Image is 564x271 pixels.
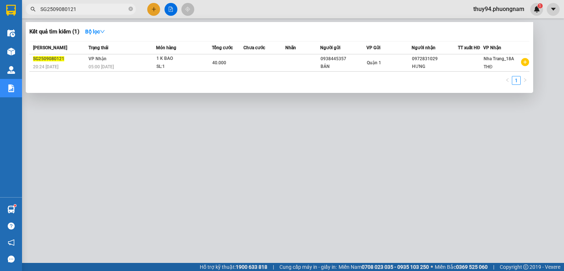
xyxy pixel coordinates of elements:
a: 1 [512,76,520,84]
span: plus-circle [521,58,529,66]
span: SG2509080121 [33,56,64,61]
span: 20:24 [DATE] [33,64,58,69]
img: warehouse-icon [7,66,15,74]
span: VP Nhận [483,45,501,50]
li: Next Page [521,76,529,85]
span: Người gửi [320,45,340,50]
span: Người nhận [412,45,435,50]
div: 0938445357 [321,55,366,63]
div: SL: 1 [156,63,211,71]
img: warehouse-icon [7,29,15,37]
strong: Bộ lọc [85,29,105,35]
span: TT xuất HĐ [458,45,480,50]
button: left [503,76,512,85]
img: warehouse-icon [7,206,15,213]
span: close-circle [129,6,133,13]
div: 1 K BAO [156,55,211,63]
span: Nha Trang_18A THĐ [484,56,514,69]
span: close-circle [129,7,133,11]
li: Previous Page [503,76,512,85]
sup: 1 [14,205,16,207]
input: Tìm tên, số ĐT hoặc mã đơn [40,5,127,13]
span: Món hàng [156,45,176,50]
img: warehouse-icon [7,48,15,55]
button: Bộ lọcdown [79,26,111,37]
div: BẢN [321,63,366,71]
img: logo-vxr [6,5,16,16]
span: down [100,29,105,34]
span: Quận 1 [367,60,381,65]
span: VP Gửi [366,45,380,50]
img: solution-icon [7,84,15,92]
span: 05:00 [DATE] [88,64,114,69]
span: VP Nhận [88,56,106,61]
li: 1 [512,76,521,85]
span: 40.000 [212,60,226,65]
span: message [8,256,15,263]
span: Trạng thái [88,45,108,50]
span: question-circle [8,223,15,230]
span: right [523,78,527,82]
span: Nhãn [285,45,296,50]
div: HƯNG [412,63,458,71]
button: right [521,76,529,85]
span: search [30,7,36,12]
span: left [505,78,510,82]
span: Chưa cước [243,45,265,50]
div: 0972831029 [412,55,458,63]
span: [PERSON_NAME] [33,45,67,50]
span: Tổng cước [212,45,233,50]
span: notification [8,239,15,246]
h3: Kết quả tìm kiếm ( 1 ) [29,28,79,36]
